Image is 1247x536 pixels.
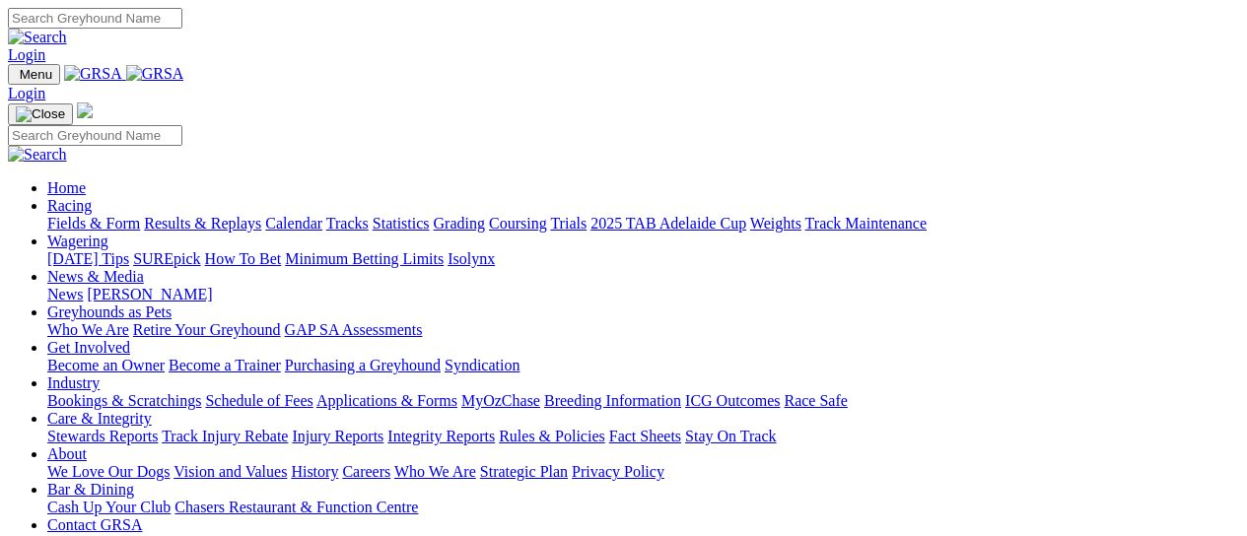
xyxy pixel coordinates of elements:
[47,215,140,232] a: Fields & Form
[8,8,182,29] input: Search
[8,103,73,125] button: Toggle navigation
[47,499,1239,516] div: Bar & Dining
[572,463,664,480] a: Privacy Policy
[47,286,1239,303] div: News & Media
[8,85,45,101] a: Login
[326,215,369,232] a: Tracks
[47,215,1239,233] div: Racing
[20,67,52,82] span: Menu
[285,250,444,267] a: Minimum Betting Limits
[174,499,418,515] a: Chasers Restaurant & Function Centre
[47,481,134,498] a: Bar & Dining
[489,215,547,232] a: Coursing
[47,374,100,391] a: Industry
[550,215,587,232] a: Trials
[590,215,746,232] a: 2025 TAB Adelaide Cup
[448,250,495,267] a: Isolynx
[47,339,130,356] a: Get Involved
[265,215,322,232] a: Calendar
[133,250,200,267] a: SUREpick
[47,321,129,338] a: Who We Are
[64,65,122,83] img: GRSA
[784,392,847,409] a: Race Safe
[387,428,495,444] a: Integrity Reports
[47,303,172,320] a: Greyhounds as Pets
[285,321,423,338] a: GAP SA Assessments
[8,64,60,85] button: Toggle navigation
[805,215,927,232] a: Track Maintenance
[8,29,67,46] img: Search
[373,215,430,232] a: Statistics
[685,428,776,444] a: Stay On Track
[47,516,142,533] a: Contact GRSA
[133,321,281,338] a: Retire Your Greyhound
[461,392,540,409] a: MyOzChase
[8,46,45,63] a: Login
[47,499,171,515] a: Cash Up Your Club
[47,321,1239,339] div: Greyhounds as Pets
[47,410,152,427] a: Care & Integrity
[47,392,201,409] a: Bookings & Scratchings
[47,428,158,444] a: Stewards Reports
[8,125,182,146] input: Search
[750,215,801,232] a: Weights
[205,250,282,267] a: How To Bet
[499,428,605,444] a: Rules & Policies
[434,215,485,232] a: Grading
[316,392,457,409] a: Applications & Forms
[47,428,1239,445] div: Care & Integrity
[285,357,441,373] a: Purchasing a Greyhound
[47,286,83,302] a: News
[544,392,681,409] a: Breeding Information
[609,428,681,444] a: Fact Sheets
[47,463,170,480] a: We Love Our Dogs
[205,392,312,409] a: Schedule of Fees
[47,357,1239,374] div: Get Involved
[47,357,165,373] a: Become an Owner
[47,197,92,214] a: Racing
[685,392,780,409] a: ICG Outcomes
[126,65,184,83] img: GRSA
[394,463,476,480] a: Who We Are
[87,286,212,302] a: [PERSON_NAME]
[77,102,93,118] img: logo-grsa-white.png
[47,445,87,462] a: About
[173,463,287,480] a: Vision and Values
[47,250,1239,268] div: Wagering
[291,463,338,480] a: History
[47,268,144,285] a: News & Media
[8,146,67,164] img: Search
[169,357,281,373] a: Become a Trainer
[144,215,261,232] a: Results & Replays
[445,357,520,373] a: Syndication
[292,428,383,444] a: Injury Reports
[342,463,390,480] a: Careers
[480,463,568,480] a: Strategic Plan
[16,106,65,122] img: Close
[47,250,129,267] a: [DATE] Tips
[162,428,288,444] a: Track Injury Rebate
[47,179,86,196] a: Home
[47,463,1239,481] div: About
[47,392,1239,410] div: Industry
[47,233,108,249] a: Wagering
